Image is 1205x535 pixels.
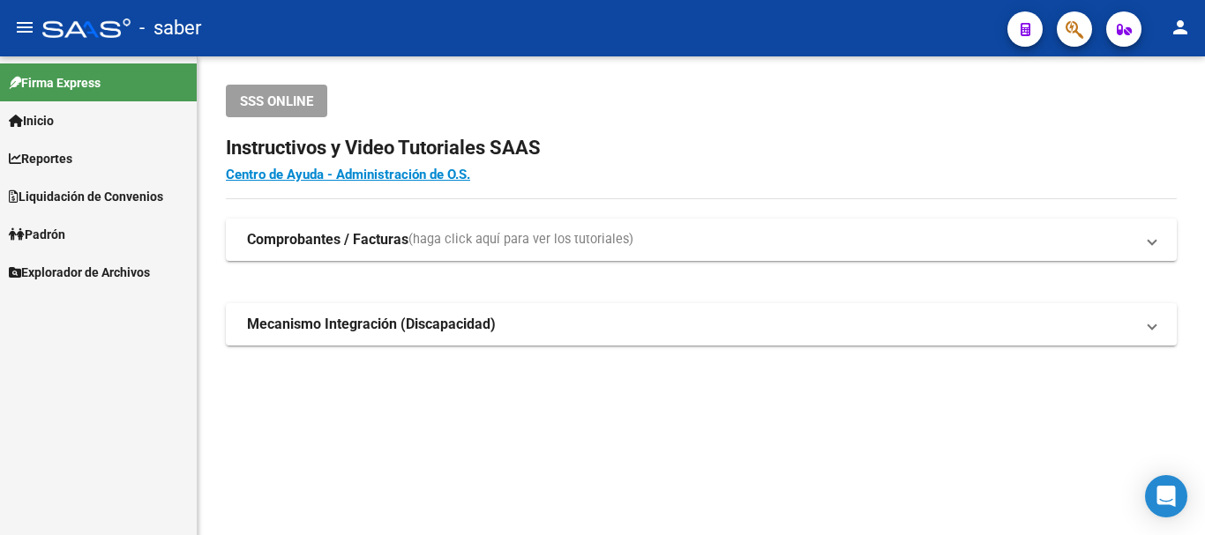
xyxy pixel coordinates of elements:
mat-icon: menu [14,17,35,38]
span: SSS ONLINE [240,93,313,109]
strong: Comprobantes / Facturas [247,230,408,249]
span: Firma Express [9,73,101,93]
span: Padrón [9,225,65,244]
span: Explorador de Archivos [9,263,150,282]
mat-icon: person [1170,17,1191,38]
span: Liquidación de Convenios [9,187,163,206]
div: Open Intercom Messenger [1145,475,1187,517]
a: Centro de Ayuda - Administración de O.S. [226,167,470,182]
button: SSS ONLINE [226,85,327,117]
span: Inicio [9,111,54,130]
span: (haga click aquí para ver los tutoriales) [408,230,633,249]
span: Reportes [9,149,72,168]
mat-expansion-panel-header: Comprobantes / Facturas(haga click aquí para ver los tutoriales) [226,219,1177,261]
h2: Instructivos y Video Tutoriales SAAS [226,131,1177,165]
strong: Mecanismo Integración (Discapacidad) [247,315,496,334]
mat-expansion-panel-header: Mecanismo Integración (Discapacidad) [226,303,1177,346]
span: - saber [139,9,201,48]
